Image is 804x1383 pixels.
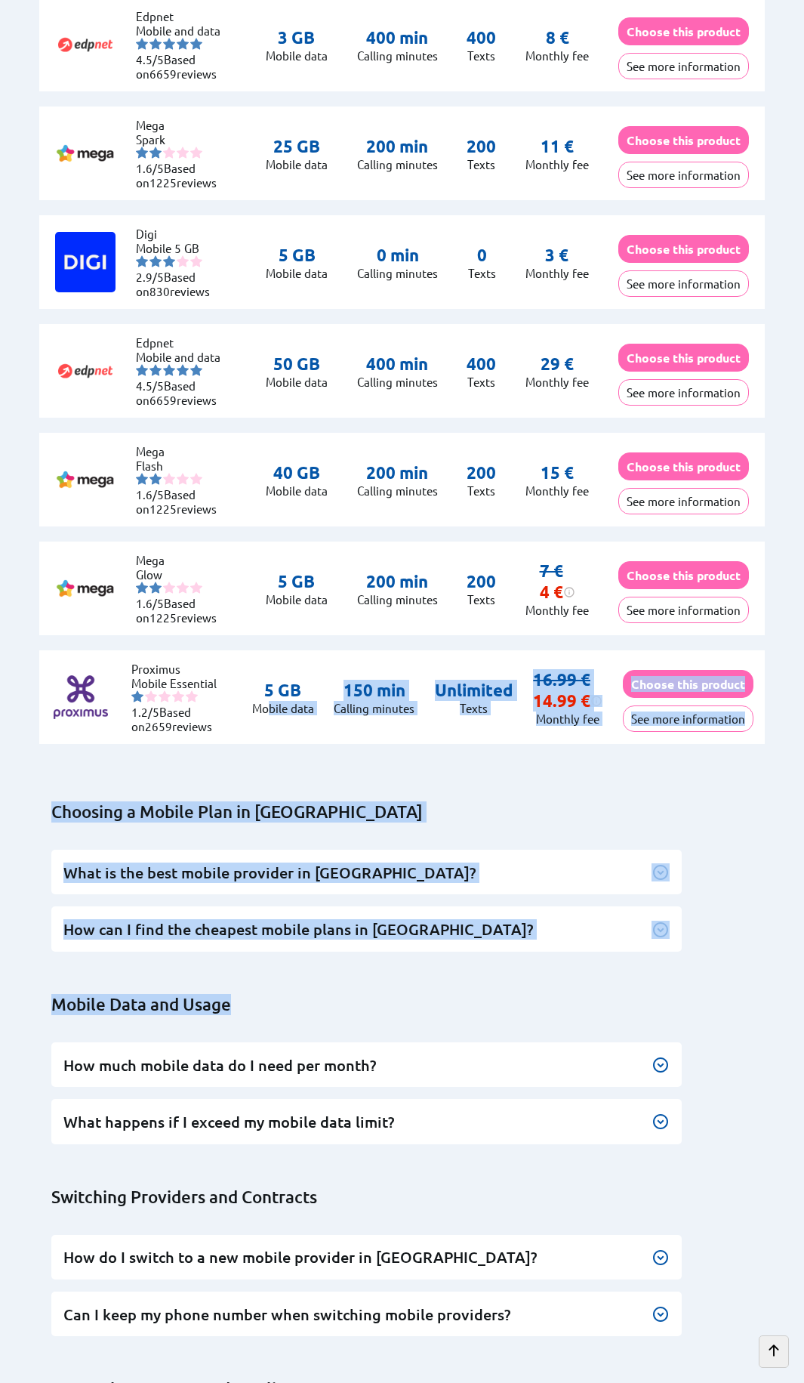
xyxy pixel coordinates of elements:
p: Calling minutes [357,592,438,607]
li: Mobile 5 GB [136,241,226,255]
img: starnr3 [163,38,175,50]
p: 5 GB [252,680,314,701]
p: Mobile data [252,701,314,715]
button: Choose this product [618,17,749,45]
img: starnr3 [163,255,175,267]
p: 25 GB [266,136,328,157]
img: starnr4 [177,473,189,485]
p: Monthly fee [525,266,589,280]
a: See more information [623,712,753,726]
li: Glow [136,567,226,582]
img: starnr3 [163,582,175,594]
p: 0 [468,245,496,266]
a: See more information [618,276,749,291]
img: starnr1 [136,473,148,485]
p: 50 GB [266,353,328,375]
a: Choose this product [618,242,749,256]
li: Based on reviews [136,52,226,81]
p: Mobile data [266,157,328,171]
button: See more information [618,597,749,623]
p: Monthly fee [525,603,589,617]
img: starnr1 [136,147,148,159]
div: 4 € [540,582,575,603]
div: 14.99 € [533,690,602,712]
p: Calling minutes [357,266,438,280]
p: Mobile data [266,48,328,63]
img: Logo of Mega [55,123,116,184]
p: 200 [467,571,496,592]
img: Logo of Digi [55,232,116,292]
p: 15 € [541,462,574,483]
img: Button to expand the text [652,1249,670,1267]
p: Texts [467,157,496,171]
h3: Can I keep my phone number when switching mobile providers? [63,1304,670,1325]
li: Spark [136,132,226,147]
button: See more information [618,379,749,406]
p: Mobile data [266,375,328,389]
a: See more information [618,168,749,182]
a: Choose this product [618,568,749,582]
p: 29 € [541,353,574,375]
img: starnr1 [131,690,143,702]
span: 6659 [149,393,177,407]
li: Mega [136,553,226,567]
li: Flash [136,458,226,473]
a: See more information [618,385,749,400]
p: 8 € [546,27,569,48]
img: Logo of Mega [55,449,116,510]
button: See more information [623,705,753,732]
img: starnr5 [190,38,202,50]
img: starnr4 [172,690,184,702]
p: 200 [467,462,496,483]
p: Texts [467,48,496,63]
li: Mobile Essential [131,676,222,690]
img: Button to expand the text [652,1113,670,1131]
s: 7 € [540,560,563,581]
button: Choose this product [618,561,749,589]
p: 3 € [545,245,568,266]
s: 16.99 € [533,669,590,690]
img: starnr5 [190,582,202,594]
button: See more information [618,53,749,79]
p: 200 min [357,571,438,592]
img: Button to expand the text [652,1056,670,1074]
span: 4.5/5 [136,52,164,66]
a: Choose this product [618,24,749,39]
img: starnr2 [149,38,162,50]
a: Choose this product [623,677,753,691]
p: 11 € [541,136,574,157]
p: Calling minutes [357,375,438,389]
h2: Mobile Data and Usage [51,994,765,1015]
span: 1225 [149,610,177,625]
h3: How much mobile data do I need per month? [63,1055,670,1076]
h2: Switching Providers and Contracts [51,1187,765,1208]
button: Choose this product [623,670,753,698]
li: Digi [136,227,226,241]
p: 200 min [357,136,438,157]
span: 830 [149,284,170,298]
p: Texts [468,266,496,280]
p: Calling minutes [357,48,438,63]
img: starnr2 [145,690,157,702]
a: See more information [618,59,749,73]
img: starnr1 [136,38,148,50]
img: starnr1 [136,255,148,267]
li: Based on reviews [136,487,226,516]
img: starnr5 [186,690,198,702]
p: 40 GB [266,462,328,483]
p: 200 min [357,462,438,483]
p: Monthly fee [525,483,589,498]
li: Mega [136,444,226,458]
img: Logo of Edpnet [55,341,116,401]
p: 400 min [357,27,438,48]
button: See more information [618,488,749,514]
p: Monthly fee [525,157,589,171]
span: 4.5/5 [136,378,164,393]
img: starnr2 [149,473,162,485]
p: Mobile data [266,266,328,280]
img: starnr3 [163,364,175,376]
p: Texts [467,375,496,389]
img: starnr4 [177,38,189,50]
button: Choose this product [618,344,749,372]
p: 400 min [357,353,438,375]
